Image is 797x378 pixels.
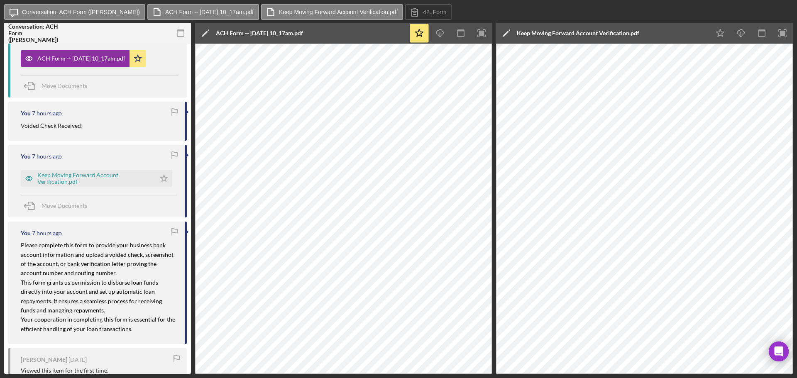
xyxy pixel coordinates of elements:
[405,4,452,20] button: 42. Form
[261,4,403,20] button: Keep Moving Forward Account Verification.pdf
[517,30,639,37] div: Keep Moving Forward Account Verification.pdf
[21,153,31,160] div: You
[21,230,31,237] div: You
[21,316,176,332] mark: Your cooperation in completing this form is essential for the efficient handling of your loan tra...
[147,4,259,20] button: ACH Form -- [DATE] 10_17am.pdf
[21,76,95,96] button: Move Documents
[21,170,172,187] button: Keep Moving Forward Account Verification.pdf
[32,110,62,117] time: 2025-10-08 13:43
[42,82,87,89] span: Move Documents
[21,279,163,314] mark: This form grants us permission to disburse loan funds directly into your account and set up autom...
[32,153,62,160] time: 2025-10-08 13:43
[21,121,83,130] p: Voided Check Received!
[42,202,87,209] span: Move Documents
[423,9,446,15] label: 42. Form
[21,241,175,276] mark: Please complete this form to provide your business bank account information and upload a voided c...
[37,172,152,185] div: Keep Moving Forward Account Verification.pdf
[4,4,145,20] button: Conversation: ACH Form ([PERSON_NAME])
[68,356,87,363] time: 2025-05-14 02:20
[21,50,146,67] button: ACH Form -- [DATE] 10_17am.pdf
[22,9,140,15] label: Conversation: ACH Form ([PERSON_NAME])
[21,110,31,117] div: You
[21,356,67,363] div: [PERSON_NAME]
[279,9,398,15] label: Keep Moving Forward Account Verification.pdf
[8,23,66,43] div: Conversation: ACH Form ([PERSON_NAME])
[21,367,108,374] div: Viewed this item for the first time.
[216,30,303,37] div: ACH Form -- [DATE] 10_17am.pdf
[32,230,62,237] time: 2025-10-08 13:36
[165,9,254,15] label: ACH Form -- [DATE] 10_17am.pdf
[21,195,95,216] button: Move Documents
[37,55,125,62] div: ACH Form -- [DATE] 10_17am.pdf
[769,341,789,361] div: Open Intercom Messenger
